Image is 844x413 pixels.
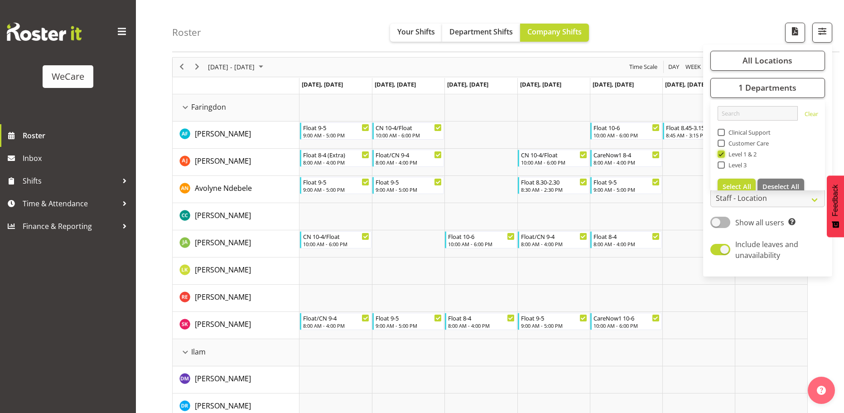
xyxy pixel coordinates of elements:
span: Select All [723,182,751,191]
span: All Locations [743,55,792,66]
a: [PERSON_NAME] [195,155,251,166]
div: 9:00 AM - 5:00 PM [521,322,587,329]
div: 9:00 AM - 5:00 PM [303,186,369,193]
div: Float/CN 9-4 [376,150,442,159]
td: Amy Johannsen resource [173,149,299,176]
div: next period [189,58,205,77]
a: [PERSON_NAME] [195,128,251,139]
td: Ilam resource [173,339,299,366]
div: 8:00 AM - 4:00 PM [303,159,369,166]
div: 10:00 AM - 6:00 PM [521,159,587,166]
div: Amy Johannsen"s event - CN 10-4/Float Begin From Thursday, October 2, 2025 at 10:00:00 AM GMT+13:... [518,150,589,167]
span: [DATE], [DATE] [665,80,706,88]
div: CN 10-4/Float [376,123,442,132]
div: Alex Ferguson"s event - Float 9-5 Begin From Monday, September 29, 2025 at 9:00:00 AM GMT+13:00 E... [300,122,371,140]
span: Customer Care [725,140,769,147]
span: Time & Attendance [23,197,118,210]
span: Ilam [191,346,206,357]
div: previous period [174,58,189,77]
span: Inbox [23,151,131,165]
button: Time Scale [628,61,659,73]
span: [DATE], [DATE] [593,80,634,88]
button: October 2025 [207,61,267,73]
div: Float 10-6 [448,232,514,241]
div: 10:00 AM - 6:00 PM [303,240,369,248]
a: [PERSON_NAME] [195,237,251,248]
td: Avolyne Ndebele resource [173,176,299,203]
div: Saahit Kour"s event - Float/CN 9-4 Begin From Monday, September 29, 2025 at 8:00:00 AM GMT+13:00 ... [300,313,371,330]
div: Float 8-4 [593,232,660,241]
a: Avolyne Ndebele [195,183,252,194]
a: [PERSON_NAME] [195,210,251,221]
span: 1 Departments [738,83,796,93]
span: Level 1 & 2 [725,151,757,158]
div: 9:00 AM - 5:00 PM [376,322,442,329]
div: 8:30 AM - 2:30 PM [521,186,587,193]
span: Day [667,61,680,73]
img: Rosterit website logo [7,23,82,41]
div: 9:00 AM - 5:00 PM [376,186,442,193]
h4: Roster [172,27,201,38]
div: Saahit Kour"s event - Float 8-4 Begin From Wednesday, October 1, 2025 at 8:00:00 AM GMT+13:00 End... [445,313,516,330]
span: [DATE], [DATE] [447,80,488,88]
button: Your Shifts [390,24,442,42]
div: Float 8.45-3.15 [666,123,732,132]
span: Finance & Reporting [23,219,118,233]
td: Saahit Kour resource [173,312,299,339]
div: Float 9-5 [376,313,442,322]
button: Deselect All [757,179,804,195]
div: Avolyne Ndebele"s event - Float 9-5 Begin From Tuesday, September 30, 2025 at 9:00:00 AM GMT+13:0... [372,177,444,194]
div: Alex Ferguson"s event - CN 10-4/Float Begin From Tuesday, September 30, 2025 at 10:00:00 AM GMT+1... [372,122,444,140]
a: [PERSON_NAME] [195,400,251,411]
div: Float 9-5 [521,313,587,322]
button: Company Shifts [520,24,589,42]
div: Float 8.30-2.30 [521,177,587,186]
button: Download a PDF of the roster according to the set date range. [785,23,805,43]
div: Alex Ferguson"s event - Float 10-6 Begin From Friday, October 3, 2025 at 10:00:00 AM GMT+13:00 En... [590,122,662,140]
span: [PERSON_NAME] [195,401,251,411]
a: [PERSON_NAME] [195,264,251,275]
button: Department Shifts [442,24,520,42]
td: Rachel Els resource [173,285,299,312]
span: Avolyne Ndebele [195,183,252,193]
button: Feedback - Show survey [827,175,844,237]
div: Float 9-5 [376,177,442,186]
span: Shifts [23,174,118,188]
div: Float 8-4 (Extra) [303,150,369,159]
span: [PERSON_NAME] [195,292,251,302]
div: CareNow1 8-4 [593,150,660,159]
div: Float 9-5 [593,177,660,186]
td: Faringdon resource [173,94,299,121]
span: Feedback [831,185,839,216]
span: Department Shifts [449,27,513,37]
td: Charlotte Courtney resource [173,203,299,230]
div: Avolyne Ndebele"s event - Float 9-5 Begin From Friday, October 3, 2025 at 9:00:00 AM GMT+13:00 En... [590,177,662,194]
span: Week [685,61,702,73]
span: Deselect All [762,182,799,191]
div: 9:00 AM - 5:00 PM [303,131,369,139]
div: Saahit Kour"s event - Float 9-5 Begin From Thursday, October 2, 2025 at 9:00:00 AM GMT+13:00 Ends... [518,313,589,330]
td: Jane Arps resource [173,230,299,258]
input: Search [718,106,798,121]
div: 8:00 AM - 4:00 PM [521,240,587,248]
div: 9:00 AM - 5:00 PM [593,186,660,193]
a: Clear [805,110,818,121]
button: Filter Shifts [812,23,832,43]
div: 8:00 AM - 4:00 PM [448,322,514,329]
div: Jane Arps"s event - CN 10-4/Float Begin From Monday, September 29, 2025 at 10:00:00 AM GMT+13:00 ... [300,231,371,248]
span: [PERSON_NAME] [195,210,251,220]
span: [PERSON_NAME] [195,238,251,248]
td: Deepti Mahajan resource [173,366,299,394]
span: Faringdon [191,102,226,112]
span: Show all users [735,218,784,228]
div: CareNow1 10-6 [593,313,660,322]
span: Level 3 [725,161,747,169]
button: 1 Departments [710,78,825,98]
div: 8:00 AM - 4:00 PM [303,322,369,329]
div: Amy Johannsen"s event - Float 8-4 (Extra) Begin From Monday, September 29, 2025 at 8:00:00 AM GMT... [300,150,371,167]
button: Next [191,61,203,73]
span: [DATE], [DATE] [302,80,343,88]
a: [PERSON_NAME] [195,373,251,384]
div: Jane Arps"s event - Float 10-6 Begin From Wednesday, October 1, 2025 at 10:00:00 AM GMT+13:00 End... [445,231,516,248]
button: Timeline Week [684,61,703,73]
